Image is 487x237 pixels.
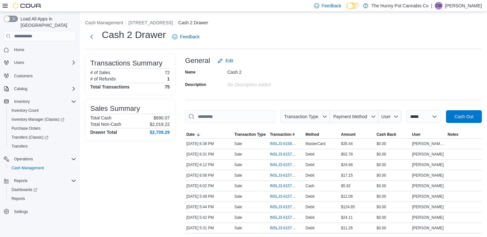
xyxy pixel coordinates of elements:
[377,132,396,137] span: Cash Back
[185,70,196,75] label: Name
[12,98,76,105] span: Inventory
[412,226,444,231] span: [PERSON_NAME]
[12,46,76,54] span: Home
[12,177,30,185] button: Reports
[6,142,79,151] button: Transfers
[234,215,242,220] p: Sale
[12,135,48,140] span: Transfers (Classic)
[9,164,46,172] a: Cash Management
[12,108,39,113] span: Inventory Count
[90,130,117,135] h4: Drawer Total
[431,2,432,10] p: |
[14,73,33,79] span: Customers
[9,116,76,123] span: Inventory Manager (Classic)
[375,140,411,148] div: $0.00
[12,208,76,216] span: Settings
[270,193,303,200] button: IN5LJ3-6157592
[412,152,444,157] span: [PERSON_NAME]
[284,114,318,119] span: Transaction Type
[412,194,444,199] span: [PERSON_NAME]
[234,226,242,231] p: Sale
[1,58,79,67] button: Users
[330,110,378,123] button: Payment Method
[322,3,341,9] span: Feedback
[9,142,30,150] a: Transfers
[14,209,28,214] span: Settings
[270,150,303,158] button: IN5LJ3-6157964
[9,116,67,123] a: Inventory Manager (Classic)
[12,98,32,105] button: Inventory
[14,47,24,52] span: Home
[14,157,33,162] span: Operations
[12,85,76,93] span: Catalog
[305,162,314,167] span: Debit
[12,208,30,216] a: Settings
[165,84,170,89] h4: 75
[341,162,353,167] span: $24.68
[305,215,314,220] span: Debit
[9,142,76,150] span: Transfers
[165,70,170,75] p: 72
[346,3,360,9] input: Dark Mode
[9,164,76,172] span: Cash Management
[12,126,41,131] span: Purchase Orders
[14,86,27,91] span: Catalog
[375,131,411,138] button: Cash Back
[185,82,206,87] label: Description
[448,132,458,137] span: Notes
[185,203,233,211] div: [DATE] 5:44 PM
[9,134,76,141] span: Transfers (Classic)
[412,183,444,188] span: [PERSON_NAME]
[270,214,303,221] button: IN5LJ3-6157540
[305,204,314,210] span: Debit
[341,132,355,137] span: Amount
[1,155,79,164] button: Operations
[280,110,330,123] button: Transaction Type
[412,204,444,210] span: [PERSON_NAME]
[9,186,40,194] a: Dashboards
[185,131,233,138] button: Date
[4,42,76,233] nav: Complex example
[185,150,233,158] div: [DATE] 6:31 PM
[9,107,41,114] a: Inventory Count
[445,2,482,10] p: [PERSON_NAME]
[1,84,79,93] button: Catalog
[227,80,313,87] div: No Description added
[12,196,25,201] span: Reports
[102,28,166,41] h1: Cash 2 Drawer
[341,152,353,157] span: $52.78
[411,131,446,138] button: User
[185,182,233,190] div: [DATE] 6:02 PM
[9,195,76,203] span: Reports
[153,115,170,120] p: $690.07
[270,152,296,157] span: IN5LJ3-6157964
[9,195,28,203] a: Reports
[270,182,303,190] button: IN5LJ3-6157689
[9,125,76,132] span: Purchase Orders
[341,226,353,231] span: $11.26
[375,172,411,179] div: $0.00
[375,203,411,211] div: $0.00
[9,186,76,194] span: Dashboards
[90,115,111,120] h6: Total Cash
[6,133,79,142] a: Transfers (Classic)
[13,3,42,9] img: Cova
[150,130,170,135] h4: $2,709.29
[234,194,242,199] p: Sale
[215,54,236,67] button: Edit
[341,173,353,178] span: $17.25
[304,131,340,138] button: Method
[446,110,482,123] button: Cash Out
[12,59,76,66] span: Users
[270,204,296,210] span: IN5LJ3-6157551
[12,187,37,192] span: Dashboards
[375,182,411,190] div: $0.00
[234,173,242,178] p: Sale
[412,132,421,137] span: User
[305,141,326,146] span: MasterCard
[270,162,296,167] span: IN5LJ3-6157789
[233,131,269,138] button: Transaction Type
[270,132,295,137] span: Transaction #
[185,57,210,65] h3: General
[90,59,162,67] h3: Transactions Summary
